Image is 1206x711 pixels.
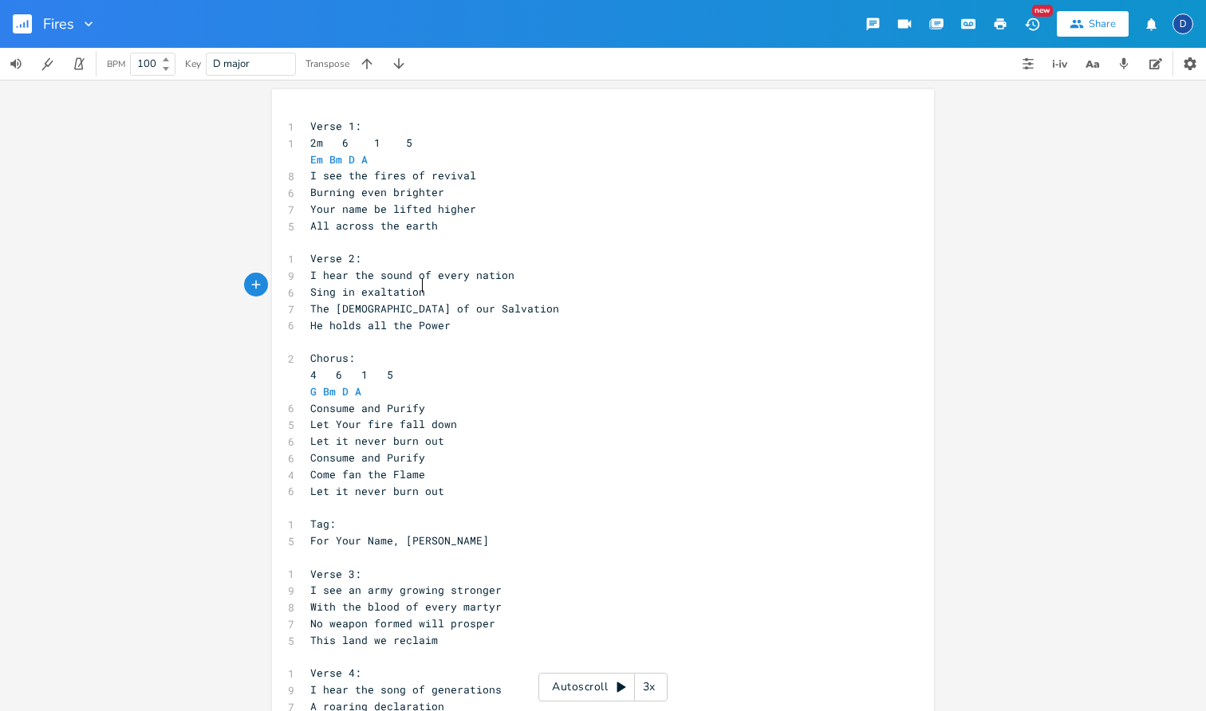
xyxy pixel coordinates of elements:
[310,384,317,399] span: G
[1172,6,1193,42] button: D
[310,633,438,647] span: This land we reclaim
[310,682,502,697] span: I hear the song of generations
[310,434,444,448] span: Let it never burn out
[310,401,425,415] span: Consume and Purify
[310,616,495,630] span: No weapon formed will prosper
[1016,10,1048,38] button: New
[1172,14,1193,34] div: David Jones
[310,351,355,365] span: Chorus:
[310,318,451,332] span: He holds all the Power
[310,268,514,282] span: I hear the sound of every nation
[213,57,250,71] span: D major
[305,59,349,69] div: Transpose
[329,152,342,167] span: Bm
[310,119,361,133] span: Verse 1:
[310,218,438,233] span: All across the earth
[349,152,355,167] span: D
[361,152,368,167] span: A
[1089,17,1116,31] div: Share
[1032,5,1053,17] div: New
[310,484,444,498] span: Let it never burn out
[635,673,664,701] div: 3x
[107,60,125,69] div: BPM
[310,567,361,581] span: Verse 3:
[310,583,502,597] span: I see an army growing stronger
[310,467,425,481] span: Come fan the Flame
[310,367,393,382] span: 4 6 1 5
[310,301,559,316] span: The [DEMOGRAPHIC_DATA] of our Salvation
[310,533,489,548] span: For Your Name, [PERSON_NAME]
[323,384,336,399] span: Bm
[310,450,425,465] span: Consume and Purify
[310,599,502,614] span: With the blood of every martyr
[342,384,349,399] span: D
[310,251,361,265] span: Verse 2:
[355,384,361,399] span: A
[538,673,668,701] div: Autoscroll
[310,152,323,167] span: Em
[1057,11,1129,37] button: Share
[185,59,201,69] div: Key
[310,202,476,216] span: Your name be lifted higher
[310,517,336,531] span: Tag:
[310,666,361,680] span: Verse 4:
[310,185,444,199] span: Burning even brighter
[310,136,412,150] span: 2m 6 1 5
[310,168,476,183] span: I see the fires of revival
[43,17,74,31] span: Fires
[310,417,457,431] span: Let Your fire fall down
[310,285,425,299] span: Sing in exaltation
